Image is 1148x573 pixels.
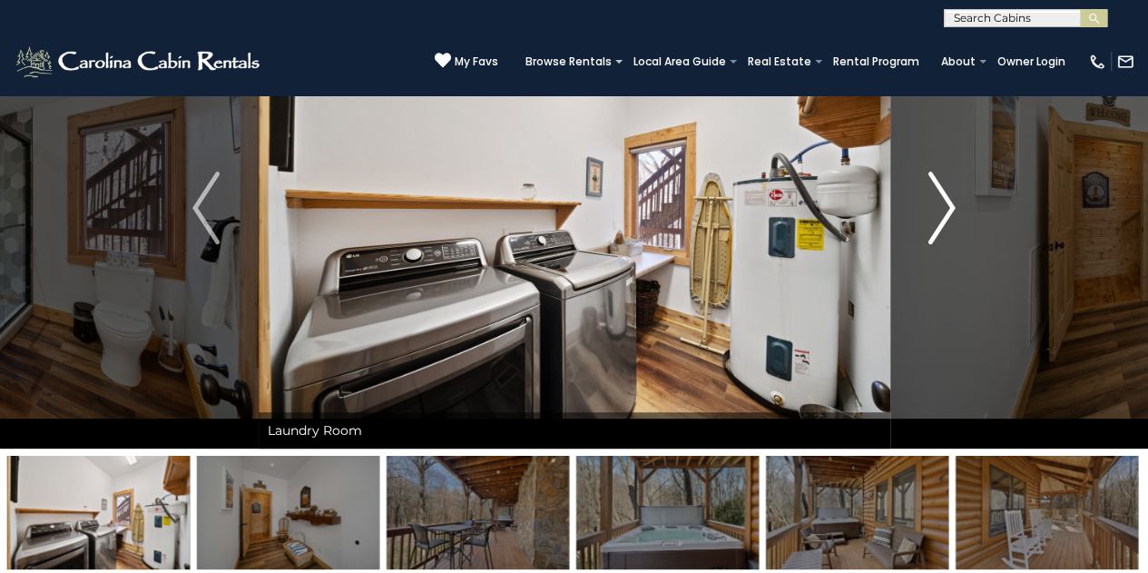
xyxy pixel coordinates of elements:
[1088,53,1106,71] img: phone-regular-white.png
[988,49,1074,74] a: Owner Login
[435,52,498,71] a: My Favs
[739,49,820,74] a: Real Estate
[932,49,985,74] a: About
[455,54,498,70] span: My Favs
[197,456,379,569] img: 168017595
[14,44,265,80] img: White-1-2.png
[1116,53,1134,71] img: mail-regular-white.png
[516,49,621,74] a: Browse Rentals
[576,456,759,569] img: 168017645
[624,49,735,74] a: Local Area Guide
[824,49,928,74] a: Rental Program
[766,456,948,569] img: 168017644
[387,456,569,569] img: 168017650
[7,456,190,569] img: 168017587
[259,412,890,449] div: Laundry Room
[192,172,220,244] img: arrow
[956,456,1138,569] img: 168017641
[928,172,956,244] img: arrow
